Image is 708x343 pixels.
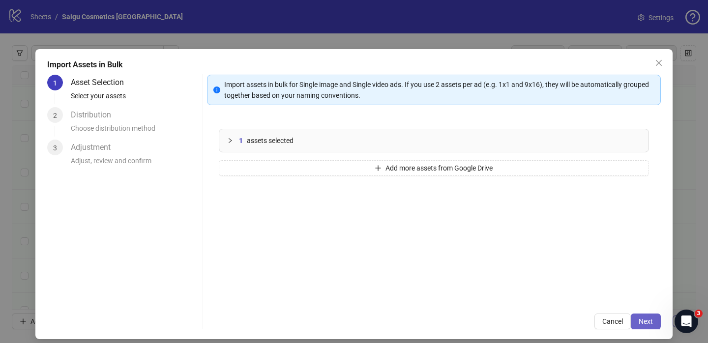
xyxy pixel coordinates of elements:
[651,55,667,71] button: Close
[247,135,294,146] span: assets selected
[219,129,649,152] div: 1assets selected
[71,107,119,123] div: Distribution
[53,112,57,119] span: 2
[71,75,132,90] div: Asset Selection
[213,86,220,93] span: info-circle
[71,90,199,107] div: Select your assets
[631,314,661,329] button: Next
[227,138,233,143] span: collapsed
[71,140,118,155] div: Adjustment
[695,310,703,317] span: 3
[53,79,57,87] span: 1
[602,317,623,325] span: Cancel
[53,144,57,152] span: 3
[655,59,663,67] span: close
[47,59,661,71] div: Import Assets in Bulk
[385,164,493,172] span: Add more assets from Google Drive
[224,79,654,101] div: Import assets in bulk for Single image and Single video ads. If you use 2 assets per ad (e.g. 1x1...
[219,160,649,176] button: Add more assets from Google Drive
[71,155,199,172] div: Adjust, review and confirm
[239,135,243,146] span: 1
[71,123,199,140] div: Choose distribution method
[675,310,698,333] iframe: Intercom live chat
[639,317,653,325] span: Next
[375,165,382,171] span: plus
[594,314,631,329] button: Cancel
